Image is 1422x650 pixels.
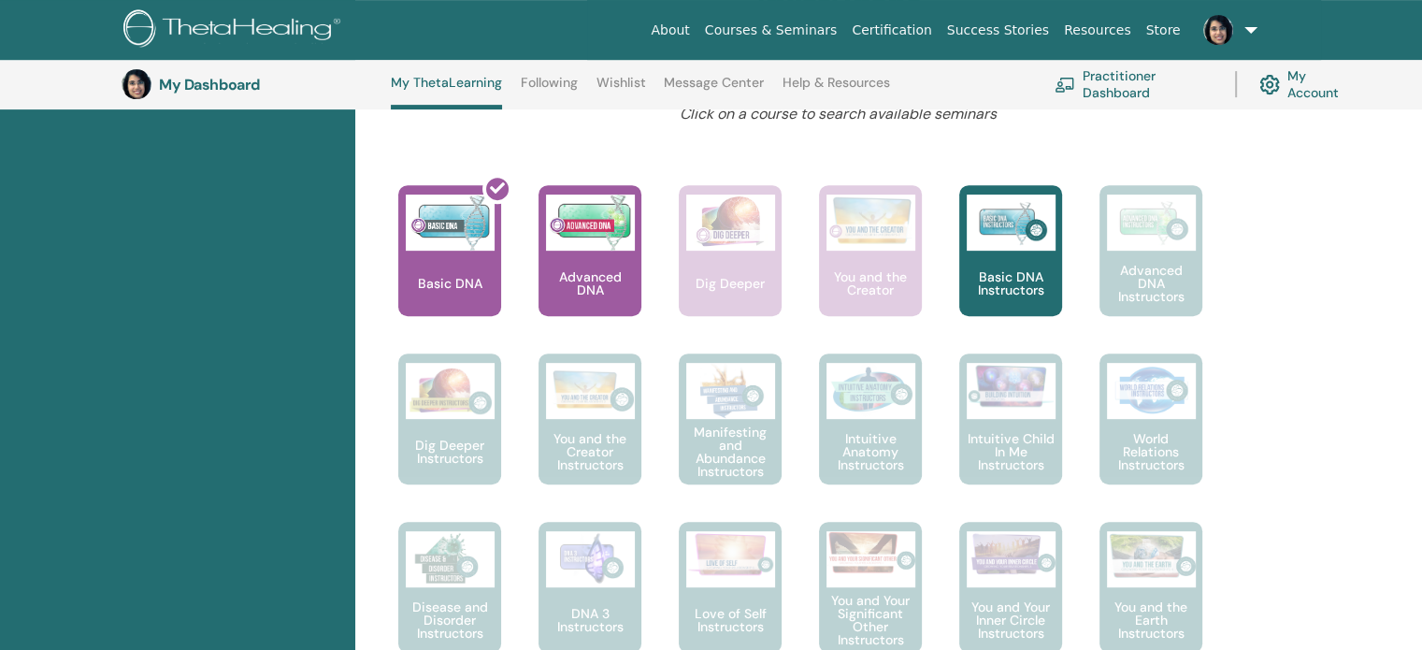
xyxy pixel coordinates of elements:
[679,185,782,354] a: Dig Deeper Dig Deeper
[959,185,1062,354] a: Basic DNA Instructors Basic DNA Instructors
[546,363,635,419] img: You and the Creator Instructors
[940,13,1056,48] a: Success Stories
[679,354,782,522] a: Manifesting and Abundance Instructors Manifesting and Abundance Instructors
[391,75,502,109] a: My ThetaLearning
[546,531,635,587] img: DNA 3 Instructors
[844,13,939,48] a: Certification
[398,600,501,640] p: Disease and Disorder Instructors
[819,594,922,646] p: You and Your Significant Other Instructors
[643,13,697,48] a: About
[398,354,501,522] a: Dig Deeper Instructors Dig Deeper Instructors
[1139,13,1188,48] a: Store
[1107,195,1196,251] img: Advanced DNA Instructors
[1099,264,1202,303] p: Advanced DNA Instructors
[539,270,641,296] p: Advanced DNA
[539,607,641,633] p: DNA 3 Instructors
[521,75,578,105] a: Following
[467,103,1211,125] p: Click on a course to search available seminars
[959,354,1062,522] a: Intuitive Child In Me Instructors Intuitive Child In Me Instructors
[546,195,635,251] img: Advanced DNA
[1259,64,1354,105] a: My Account
[697,13,845,48] a: Courses & Seminars
[826,363,915,419] img: Intuitive Anatomy Instructors
[783,75,890,105] a: Help & Resources
[406,363,495,419] img: Dig Deeper Instructors
[967,531,1056,576] img: You and Your Inner Circle Instructors
[959,270,1062,296] p: Basic DNA Instructors
[159,76,346,94] h3: My Dashboard
[819,354,922,522] a: Intuitive Anatomy Instructors Intuitive Anatomy Instructors
[406,195,495,251] img: Basic DNA
[1055,77,1075,92] img: chalkboard-teacher.svg
[1107,531,1196,580] img: You and the Earth Instructors
[406,531,495,587] img: Disease and Disorder Instructors
[596,75,646,105] a: Wishlist
[819,185,922,354] a: You and the Creator You and the Creator
[664,75,764,105] a: Message Center
[1099,600,1202,640] p: You and the Earth Instructors
[1099,185,1202,354] a: Advanced DNA Instructors Advanced DNA Instructors
[123,9,347,51] img: logo.png
[679,607,782,633] p: Love of Self Instructors
[1099,432,1202,471] p: World Relations Instructors
[1099,354,1202,522] a: World Relations Instructors World Relations Instructors
[686,531,775,577] img: Love of Self Instructors
[826,531,915,573] img: You and Your Significant Other Instructors
[819,270,922,296] p: You and the Creator
[688,277,772,290] p: Dig Deeper
[967,363,1056,409] img: Intuitive Child In Me Instructors
[539,354,641,522] a: You and the Creator Instructors You and the Creator Instructors
[959,600,1062,640] p: You and Your Inner Circle Instructors
[539,185,641,354] a: Advanced DNA Advanced DNA
[819,432,922,471] p: Intuitive Anatomy Instructors
[1107,363,1196,419] img: World Relations Instructors
[1259,70,1280,99] img: cog.svg
[1055,64,1213,105] a: Practitioner Dashboard
[679,426,782,478] p: Manifesting and Abundance Instructors
[1203,15,1233,45] img: default.jpg
[398,185,501,354] a: Basic DNA Basic DNA
[539,432,641,471] p: You and the Creator Instructors
[826,195,915,246] img: You and the Creator
[686,195,775,251] img: Dig Deeper
[1056,13,1139,48] a: Resources
[686,363,775,419] img: Manifesting and Abundance Instructors
[398,439,501,465] p: Dig Deeper Instructors
[967,195,1056,251] img: Basic DNA Instructors
[959,432,1062,471] p: Intuitive Child In Me Instructors
[122,69,151,99] img: default.jpg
